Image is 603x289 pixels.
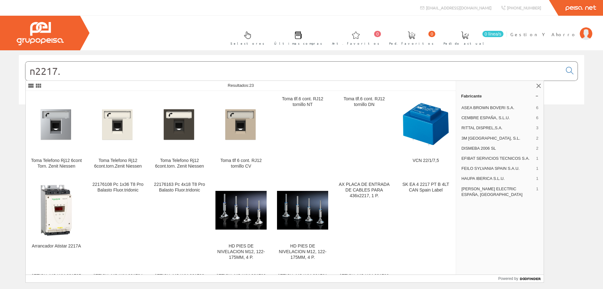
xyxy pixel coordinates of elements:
img: Toma Telefono Rj12 6cont.torn. Zenit Niessen [154,99,205,150]
a: Toma tlf.6 cont. RJ12 tornillo DN [334,91,395,176]
span: 1 [536,186,538,197]
div: ^ETICH. MS-WM 221700 (25) [339,273,390,285]
img: VCN 22/1/7,5 [400,102,451,147]
a: Arrancador Atistar 2217A Arrancador Atistar 2217A [26,177,87,268]
div: Toma Telefono Rj12 6cont.torn.Zenit Niessen [92,158,144,169]
div: HD PIES DE NIVELACION M12, 122-175MM, 4 P. [277,243,328,260]
span: Selectores [231,40,264,47]
span: Resultados: [228,83,254,88]
span: CEMBRE ESPAÑA, S.L.U. [461,115,534,121]
span: Ped. favoritos [389,40,434,47]
span: 6 [536,115,538,121]
span: 2 [536,136,538,141]
a: Toma Telefono Rj12 6cont.torn. Zenit Niessen Toma Telefono Rj12 6cont.torn. Zenit Niessen [149,91,210,176]
div: 22176163 Pc 4x18 T8 Pro Balasto Fluor.tridonic [154,182,205,193]
a: 22176163 Pc 4x18 T8 Pro Balasto Fluor.tridonic [149,177,210,268]
span: ASEA BROWN BOVERI S.A. [461,105,534,111]
div: HD PIES DE NIVELACION M12, 122-175MM, 4 P. [215,243,267,260]
div: ^ETICH. MS-WM 221701 (50) [277,273,328,285]
span: 3M [GEOGRAPHIC_DATA], S.L. [461,136,534,141]
a: Toma Telefono Rj12 6cont Torn. Zenit Niessen Toma Telefono Rj12 6cont Torn. Zenit Niessen [26,91,87,176]
span: Últimas compras [274,40,322,47]
div: ^ETICH. MS-WM 221703 (100) [154,273,205,285]
span: FEILO SYLVANIA SPAIN S.A.U. [461,166,534,171]
span: 6 [536,105,538,111]
a: HD PIES DE NIVELACION M12, 122-175MM, 4 P. HD PIES DE NIVELACION M12, 122-175MM, 4 P. [210,177,272,268]
span: [PERSON_NAME] ELECTRIC ESPAÑA, [GEOGRAPHIC_DATA] [461,186,534,197]
div: Arrancador Atistar 2217A [31,243,82,249]
span: Pedido actual [443,40,486,47]
div: Toma Telefono Rj12 6cont Torn. Zenit Niessen [31,158,82,169]
input: Buscar... [25,62,562,81]
img: Toma tlf 6 cont. RJ12 tornillo CV [215,99,267,150]
img: HD PIES DE NIVELACION M12, 122-175MM, 4 P. [277,191,328,229]
span: 3 [536,125,538,131]
span: 0 [374,31,381,37]
span: RITTAL DISPREL,S.A. [461,125,534,131]
span: Gestion Y Ahorro [510,31,577,37]
span: Art. favoritos [332,40,379,47]
span: 23 [249,83,254,88]
span: EFIBAT SERVICIOS TECNICOS S.A. [461,156,534,161]
div: © Grupo Peisa [19,112,584,118]
div: ^ETICH. MS-WM 221704 (200) [92,273,144,285]
a: SK EA 4 2217 PT B 4LT CAN Spain Label [395,177,456,268]
a: Toma tlf 6 cont. RJ12 tornillo CV Toma tlf 6 cont. RJ12 tornillo CV [210,91,272,176]
a: Fabricante [456,91,544,101]
img: HD PIES DE NIVELACION M12, 122-175MM, 4 P. [215,191,267,229]
span: [PHONE_NUMBER] [507,5,541,10]
a: AX PLACA DE ENTRADA DE CABLES PARA 436x2217, 1 P. [334,177,395,268]
span: 1 [536,166,538,171]
img: Arrancador Atistar 2217A [31,185,82,236]
span: 1 [536,156,538,161]
a: Toma Telefono Rj12 6cont.torn.Zenit Niessen Toma Telefono Rj12 6cont.torn.Zenit Niessen [87,91,149,176]
div: Toma tlf 6 cont. RJ12 tornillo CV [215,158,267,169]
a: Gestion Y Ahorro [510,26,592,32]
span: 1 [536,176,538,181]
span: Powered by [498,276,518,281]
a: Powered by [498,275,544,282]
div: Toma Telefono Rj12 6cont.torn. Zenit Niessen [154,158,205,169]
div: AX PLACA DE ENTRADA DE CABLES PARA 436x2217, 1 P. [339,182,390,199]
a: Últimas compras [268,26,325,49]
div: ^ETICH. MS-WM 221702 (60) [215,273,267,285]
span: 2 [536,146,538,151]
a: 22176108 Pc 1x36 T8 Pro Balasto Fluor.tridonic [87,177,149,268]
span: HAUPA IBERICA S.L.U. [461,176,534,181]
div: Toma tlf.6 cont. RJ12 tornillo NT [277,96,328,108]
span: [EMAIL_ADDRESS][DOMAIN_NAME] [426,5,492,10]
div: SK EA 4 2217 PT B 4LT CAN Spain Label [400,182,451,193]
span: 0 [428,31,435,37]
img: Toma Telefono Rj12 6cont.torn.Zenit Niessen [92,99,144,150]
a: HD PIES DE NIVELACION M12, 122-175MM, 4 P. HD PIES DE NIVELACION M12, 122-175MM, 4 P. [272,177,333,268]
div: VCN 22/1/7,5 [400,158,451,164]
div: 22176108 Pc 1x36 T8 Pro Balasto Fluor.tridonic [92,182,144,193]
a: Toma tlf.6 cont. RJ12 tornillo NT [272,91,333,176]
span: DISMEBA 2006 SL [461,146,534,151]
div: Toma tlf.6 cont. RJ12 tornillo DN [339,96,390,108]
img: Grupo Peisa [17,22,64,45]
div: ^ETICH. MS-WM 221705 (300) [31,273,82,285]
a: VCN 22/1/7,5 VCN 22/1/7,5 [395,91,456,176]
img: Toma Telefono Rj12 6cont Torn. Zenit Niessen [31,99,82,150]
span: 0 línea/s [482,31,503,37]
a: Selectores [224,26,268,49]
